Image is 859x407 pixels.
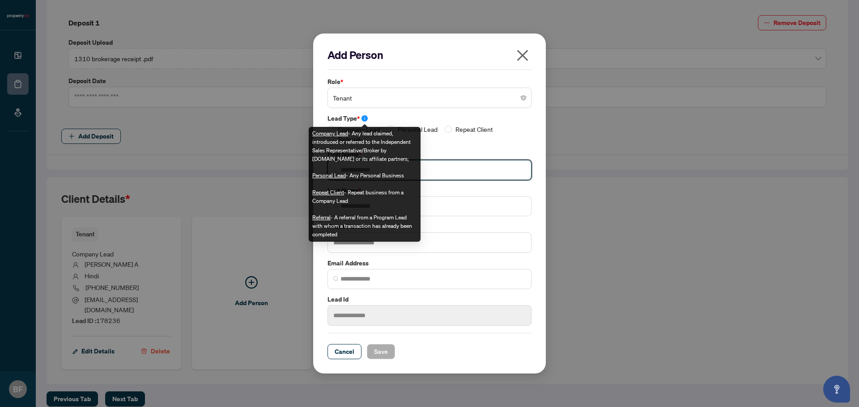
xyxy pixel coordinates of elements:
[823,376,850,403] button: Open asap
[335,344,354,359] span: Cancel
[312,172,346,179] u: Personal Lead
[327,149,532,159] label: First Name
[312,189,344,196] u: Repeat Client
[335,124,383,134] span: Company Lead
[327,222,532,231] label: Phone Number
[394,124,441,134] span: Personal Lead
[333,276,339,281] img: search_icon
[327,344,361,359] button: Cancel
[327,258,532,268] label: Email Address
[312,130,417,239] div: - Any lead claimed, introduced or referred to the Independent Sales Representative/Broker by [DOM...
[452,124,497,134] span: Repeat Client
[333,89,526,106] span: Tenant
[515,48,530,63] span: close
[327,185,532,195] label: Last Name
[521,95,526,101] span: close-circle
[327,77,532,87] label: Role
[312,214,331,221] u: Referral
[327,48,532,62] h2: Add Person
[361,115,368,122] span: info-circle
[312,130,348,137] u: Company Lead
[327,294,532,304] label: Lead Id
[327,113,532,123] label: Lead Type
[367,344,395,359] button: Save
